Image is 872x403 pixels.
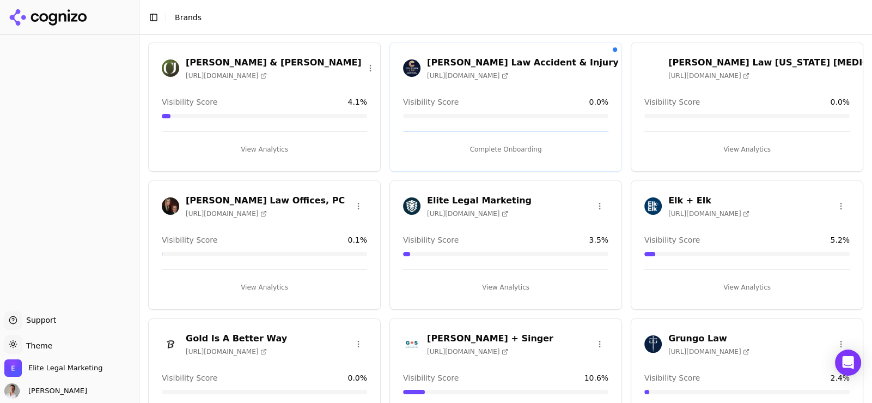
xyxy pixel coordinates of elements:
[186,332,287,345] h3: Gold Is A Better Way
[644,197,662,215] img: Elk + Elk
[22,315,56,326] span: Support
[162,335,179,353] img: Gold Is A Better Way
[24,386,87,396] span: [PERSON_NAME]
[668,194,749,207] h3: Elk + Elk
[186,347,267,356] span: [URL][DOMAIN_NAME]
[186,56,362,69] h3: [PERSON_NAME] & [PERSON_NAME]
[162,234,217,245] span: Visibility Score
[162,97,217,107] span: Visibility Score
[28,363,102,373] span: Elite Legal Marketing
[403,59,420,77] img: Colburn Law Accident & Injury Lawyers
[186,194,345,207] h3: [PERSON_NAME] Law Offices, PC
[403,234,459,245] span: Visibility Score
[175,12,202,23] nav: breadcrumb
[668,332,749,345] h3: Grungo Law
[644,141,850,158] button: View Analytics
[162,372,217,383] span: Visibility Score
[403,279,608,296] button: View Analytics
[584,372,608,383] span: 10.6 %
[22,341,52,350] span: Theme
[644,372,700,383] span: Visibility Score
[830,372,850,383] span: 2.4 %
[162,197,179,215] img: Crossman Law Offices, PC
[4,383,87,399] button: Open user button
[347,97,367,107] span: 4.1 %
[644,335,662,353] img: Grungo Law
[427,71,508,80] span: [URL][DOMAIN_NAME]
[830,234,850,245] span: 5.2 %
[835,350,861,376] div: Open Intercom Messenger
[644,97,700,107] span: Visibility Score
[589,97,608,107] span: 0.0 %
[668,71,749,80] span: [URL][DOMAIN_NAME]
[427,56,662,69] h3: [PERSON_NAME] Law Accident & Injury Lawyers
[644,279,850,296] button: View Analytics
[830,97,850,107] span: 0.0 %
[403,141,608,158] button: Complete Onboarding
[403,335,420,353] img: Goldblatt + Singer
[668,347,749,356] span: [URL][DOMAIN_NAME]
[644,234,700,245] span: Visibility Score
[186,209,267,218] span: [URL][DOMAIN_NAME]
[589,234,608,245] span: 3.5 %
[403,197,420,215] img: Elite Legal Marketing
[4,383,20,399] img: Eric Bersano
[403,372,459,383] span: Visibility Score
[668,209,749,218] span: [URL][DOMAIN_NAME]
[427,194,532,207] h3: Elite Legal Marketing
[427,209,508,218] span: [URL][DOMAIN_NAME]
[347,234,367,245] span: 0.1 %
[403,97,459,107] span: Visibility Score
[347,372,367,383] span: 0.0 %
[4,359,22,377] img: Elite Legal Marketing
[427,347,508,356] span: [URL][DOMAIN_NAME]
[4,359,102,377] button: Open organization switcher
[186,71,267,80] span: [URL][DOMAIN_NAME]
[175,13,202,22] span: Brands
[162,141,367,158] button: View Analytics
[644,59,662,77] img: Colburn Law Washington Dog Bite
[427,332,553,345] h3: [PERSON_NAME] + Singer
[162,59,179,77] img: Cohen & Jaffe
[162,279,367,296] button: View Analytics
